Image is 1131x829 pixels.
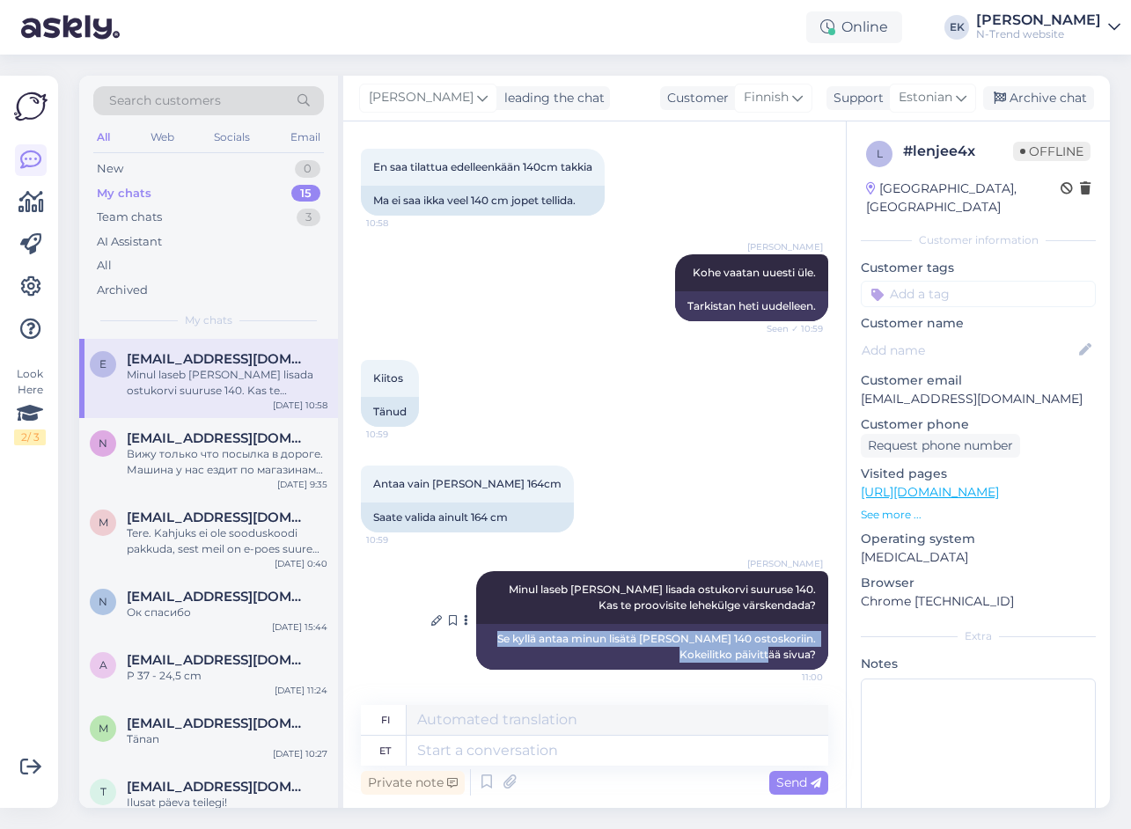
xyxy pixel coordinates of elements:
span: My chats [185,312,232,328]
div: [DATE] 11:24 [275,684,327,697]
div: Customer information [861,232,1096,248]
p: Notes [861,655,1096,673]
p: Browser [861,574,1096,592]
span: Kiitos [373,371,403,385]
div: [DATE] 0:40 [275,557,327,570]
span: an.bilevich@gmail.com [127,652,310,668]
div: Archived [97,282,148,299]
div: [GEOGRAPHIC_DATA], [GEOGRAPHIC_DATA] [866,180,1061,216]
div: Customer [660,89,729,107]
div: Ilusat päeva teilegi! [127,795,327,811]
div: Online [806,11,902,43]
div: Вижу только что посылка в дороге. Машина у нас ездит по магазинам один раз в неделю. Если хотите ... [127,446,327,478]
span: n [99,437,107,450]
span: m [99,722,108,735]
span: n [99,595,107,608]
div: Socials [210,126,253,149]
p: Customer email [861,371,1096,390]
div: Web [147,126,178,149]
span: l [877,147,883,160]
div: Ок спасибо [127,605,327,620]
input: Add name [862,341,1076,360]
span: Finnish [744,88,789,107]
div: AI Assistant [97,233,162,251]
div: P 37 - 24,5 cm [127,668,327,684]
a: [PERSON_NAME]N-Trend website [976,13,1120,41]
span: Send [776,774,821,790]
div: et [379,736,391,766]
div: Request phone number [861,434,1020,458]
div: [DATE] 10:58 [273,399,327,412]
p: Customer tags [861,259,1096,277]
div: 15 [291,185,320,202]
div: Team chats [97,209,162,226]
span: 10:59 [366,533,432,547]
span: Search customers [109,92,221,110]
div: Minul laseb [PERSON_NAME] lisada ostukorvi suuruse 140. Kas te proovisite lehekülge värskendada? [127,367,327,399]
span: e [99,357,106,370]
div: [DATE] 15:44 [272,620,327,634]
div: 2 / 3 [14,429,46,445]
p: Customer name [861,314,1096,333]
p: See more ... [861,507,1096,523]
div: Extra [861,628,1096,644]
span: En saa tilattua edelleenkään 140cm takkia [373,160,592,173]
span: tea.aagussaar@mail.ee [127,779,310,795]
div: [DATE] 9:35 [277,478,327,491]
span: Seen ✓ 10:59 [757,322,823,335]
input: Add a tag [861,281,1096,307]
div: [PERSON_NAME] [976,13,1101,27]
span: [PERSON_NAME] [369,88,474,107]
div: Look Here [14,366,46,445]
div: N-Trend website [976,27,1101,41]
div: New [97,160,123,178]
span: Offline [1013,142,1091,161]
span: Antaa vain [PERSON_NAME] 164cm [373,477,562,490]
div: Se kyllä ​​antaa minun lisätä [PERSON_NAME] 140 ostoskoriin. Kokeilitko päivittää sivua? [476,624,828,670]
span: Kohe vaatan uuesti üle. [693,266,816,279]
div: All [97,257,112,275]
span: Estonian [899,88,952,107]
a: [URL][DOMAIN_NAME] [861,484,999,500]
div: Tänud [361,397,419,427]
div: leading the chat [497,89,605,107]
p: Visited pages [861,465,1096,483]
div: 3 [297,209,320,226]
div: 0 [295,160,320,178]
div: EK [944,15,969,40]
div: Ma ei saa ikka veel 140 cm jopet tellida. [361,186,605,216]
p: Chrome [TECHNICAL_ID] [861,592,1096,611]
span: [PERSON_NAME] [747,557,823,570]
div: [DATE] 10:27 [273,747,327,760]
p: Customer phone [861,415,1096,434]
span: natalya6310@bk.ru [127,589,310,605]
span: merilink@outlook.com [127,510,310,525]
div: Archive chat [983,86,1094,110]
div: My chats [97,185,151,202]
span: 10:59 [366,428,432,441]
span: 10:58 [366,216,432,230]
span: 11:00 [757,671,823,684]
span: a [99,658,107,671]
span: emma.kauppinen87@outlook.com [127,351,310,367]
span: [PERSON_NAME] [747,240,823,253]
span: m [99,516,108,529]
div: Saate valida ainult 164 cm [361,503,574,532]
div: Tarkistan heti uudelleen. [675,291,828,321]
span: Minul laseb [PERSON_NAME] lisada ostukorvi suuruse 140. Kas te proovisite lehekülge värskendada? [509,583,819,612]
p: [MEDICAL_DATA] [861,548,1096,567]
p: Operating system [861,530,1096,548]
p: [EMAIL_ADDRESS][DOMAIN_NAME] [861,390,1096,408]
div: Support [826,89,884,107]
div: All [93,126,114,149]
div: Tänan [127,731,327,747]
div: # lenjee4x [903,141,1013,162]
span: t [100,785,106,798]
div: fi [381,705,390,735]
span: natussi4ka.m@gmail.com [127,430,310,446]
div: Tere. Kahjuks ei ole sooduskoodi pakkuda, sest meil on e-poes suurem osa kaubavalikust -20% odava... [127,525,327,557]
div: Email [287,126,324,149]
span: mariliis.oll@gmail.com [127,715,310,731]
img: Askly Logo [14,90,48,123]
div: Private note [361,771,465,795]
